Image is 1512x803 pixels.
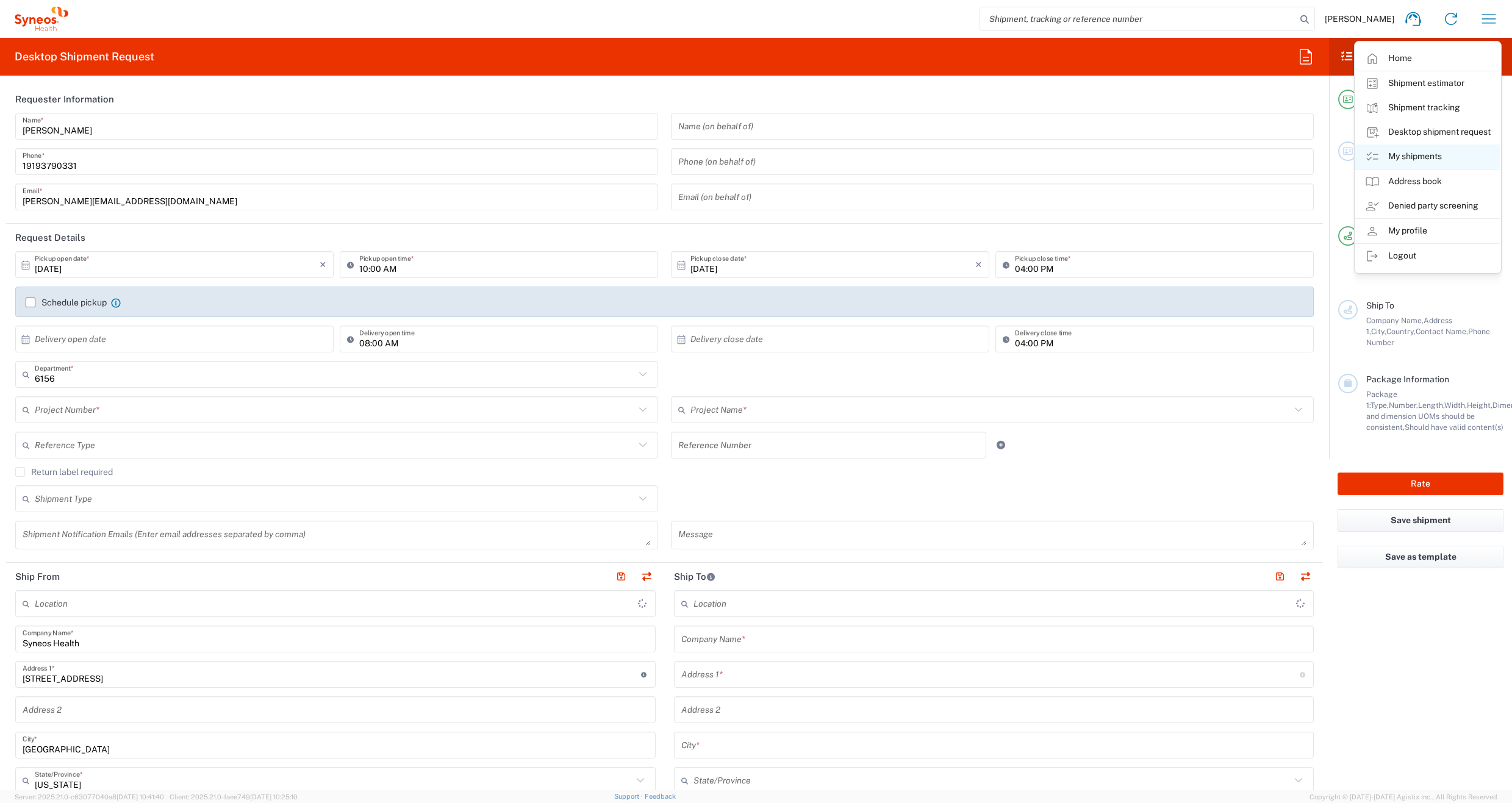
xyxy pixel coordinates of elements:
[1355,244,1500,268] a: Logout
[1366,301,1394,310] span: Ship To
[1310,791,1497,802] span: Copyright © [DATE]-[DATE] Agistix Inc., All Rights Reserved
[674,571,716,583] h2: Ship To
[614,793,645,800] a: Support
[1366,316,1424,325] span: Company Name,
[1355,219,1500,243] a: My profile
[1371,327,1386,336] span: City,
[975,255,982,274] i: ×
[980,7,1296,30] input: Shipment, tracking or reference number
[15,49,154,64] h2: Desktop Shipment Request
[1338,509,1503,532] button: Save shipment
[1405,423,1503,432] span: Should have valid content(s)
[1370,401,1389,410] span: Type,
[250,793,298,801] span: [DATE] 10:25:10
[1338,473,1503,495] button: Rate
[1366,374,1449,384] span: Package Information
[1355,46,1500,71] a: Home
[1355,145,1500,169] a: My shipments
[992,437,1009,454] a: Add Reference
[1355,71,1500,96] a: Shipment estimator
[15,793,164,801] span: Server: 2025.21.0-c63077040a8
[1325,13,1394,24] span: [PERSON_NAME]
[15,93,114,105] h2: Requester Information
[1386,327,1416,336] span: Country,
[15,467,113,477] label: Return label required
[1418,401,1444,410] span: Length,
[170,793,298,801] span: Client: 2025.21.0-faee749
[1467,401,1492,410] span: Height,
[1416,327,1468,336] span: Contact Name,
[1355,120,1500,145] a: Desktop shipment request
[1355,194,1500,218] a: Denied party screening
[1355,170,1500,194] a: Address book
[1340,49,1463,64] h2: Shipment Checklist
[645,793,676,800] a: Feedback
[1444,401,1467,410] span: Width,
[1389,401,1418,410] span: Number,
[1338,546,1503,568] button: Save as template
[15,232,85,244] h2: Request Details
[26,298,107,307] label: Schedule pickup
[1355,96,1500,120] a: Shipment tracking
[320,255,326,274] i: ×
[15,571,60,583] h2: Ship From
[1366,390,1397,410] span: Package 1:
[116,793,164,801] span: [DATE] 10:41:40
